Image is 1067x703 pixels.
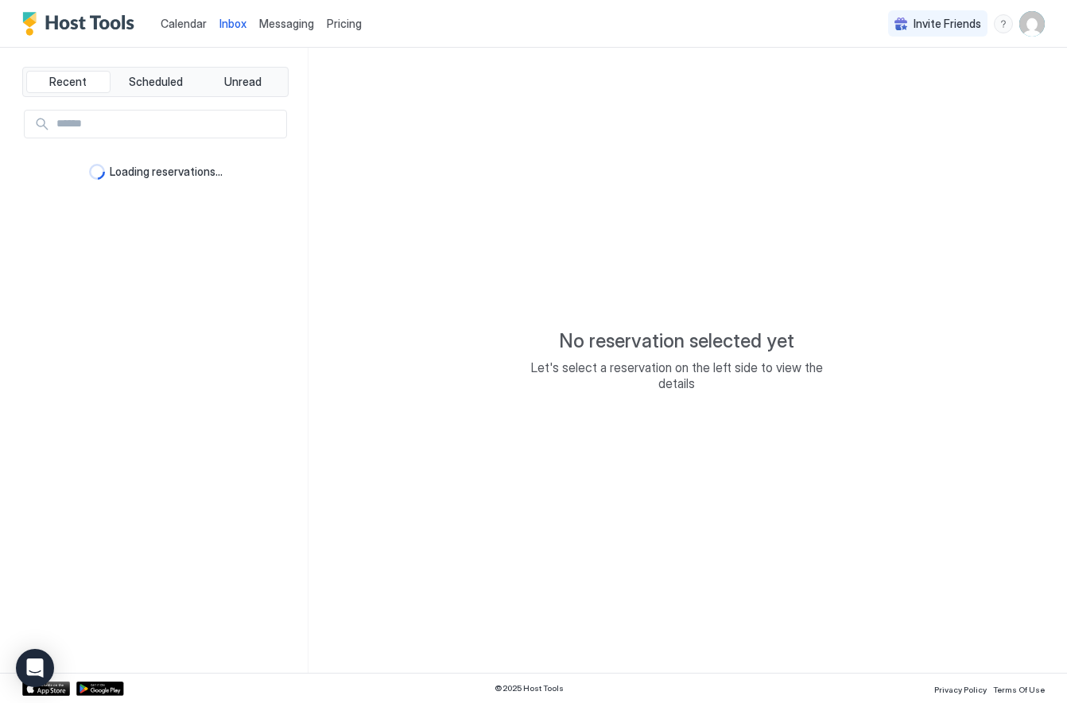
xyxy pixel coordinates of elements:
div: Open Intercom Messenger [16,649,54,687]
span: Loading reservations... [110,165,223,179]
span: Pricing [327,17,362,31]
span: Let's select a reservation on the left side to view the details [518,359,836,391]
div: loading [89,164,105,180]
div: menu [994,14,1013,33]
a: Messaging [259,15,314,32]
button: Unread [200,71,285,93]
a: Privacy Policy [934,680,987,697]
span: Inbox [219,17,246,30]
span: Messaging [259,17,314,30]
button: Scheduled [114,71,198,93]
input: Input Field [50,111,286,138]
a: Inbox [219,15,246,32]
span: Terms Of Use [993,685,1045,694]
span: © 2025 Host Tools [495,683,564,693]
div: tab-group [22,67,289,97]
span: No reservation selected yet [559,329,794,353]
span: Recent [49,75,87,89]
span: Calendar [161,17,207,30]
a: Terms Of Use [993,680,1045,697]
button: Recent [26,71,111,93]
span: Privacy Policy [934,685,987,694]
span: Scheduled [129,75,183,89]
a: Calendar [161,15,207,32]
a: Host Tools Logo [22,12,142,36]
a: Google Play Store [76,682,124,696]
span: Unread [224,75,262,89]
span: Invite Friends [914,17,981,31]
div: User profile [1019,11,1045,37]
a: App Store [22,682,70,696]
